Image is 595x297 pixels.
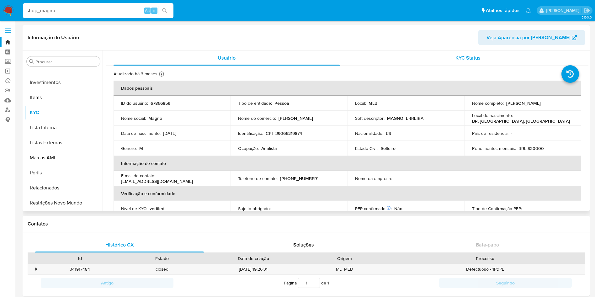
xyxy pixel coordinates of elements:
[218,54,236,61] span: Usuário
[24,195,103,210] button: Restrições Novo Mundo
[273,206,274,211] p: -
[355,176,392,181] p: Nome da empresa :
[121,146,137,151] p: Gênero :
[472,118,570,124] p: BR, [GEOGRAPHIC_DATA], [GEOGRAPHIC_DATA]
[280,176,318,181] p: [PHONE_NUMBER]
[121,115,146,121] p: Nome social :
[24,180,103,195] button: Relacionados
[163,130,176,136] p: [DATE]
[238,146,259,151] p: Ocupação :
[390,255,580,262] div: Processo
[114,71,157,77] p: Atualizado há 3 meses
[238,206,271,211] p: Sujeito obrigado :
[355,206,392,211] p: PEP confirmado :
[506,100,541,106] p: [PERSON_NAME]
[511,130,512,136] p: -
[293,241,314,248] span: Soluções
[308,255,381,262] div: Origem
[43,255,117,262] div: Id
[29,59,34,64] button: Procurar
[39,264,121,274] div: 341917484
[148,115,162,121] p: Magno
[24,90,103,105] button: Items
[386,264,585,274] div: Defectuoso - 1P&PL
[24,165,103,180] button: Perfis
[121,178,193,184] p: [EMAIL_ADDRESS][DOMAIN_NAME]
[238,115,276,121] p: Nome do comércio :
[238,130,263,136] p: Identificação :
[23,7,173,15] input: Pesquise usuários ou casos...
[274,100,289,106] p: Pessoa
[114,81,581,96] th: Dados pessoais
[139,146,143,151] p: M
[472,146,516,151] p: Rendimentos mensais :
[114,156,581,171] th: Informação de contato
[41,278,173,288] button: Antigo
[121,173,155,178] p: E-mail de contato :
[369,100,377,106] p: MLB
[472,206,522,211] p: Tipo de Confirmação PEP :
[472,130,508,136] p: País de residência :
[518,146,544,151] p: BRL $20000
[24,75,103,90] button: Investimentos
[28,34,79,41] h1: Informação do Usuário
[238,176,278,181] p: Telefone de contato :
[125,255,199,262] div: Estado
[304,264,386,274] div: ML_MED
[121,130,161,136] p: Data de nascimento :
[355,146,378,151] p: Estado Civil :
[394,176,396,181] p: -
[24,135,103,150] button: Listas Externas
[203,264,304,274] div: [DATE] 19:26:31
[486,30,570,45] span: Veja Aparência por [PERSON_NAME]
[526,8,531,13] a: Notificações
[394,206,402,211] p: Não
[151,100,170,106] p: 67866859
[584,7,590,14] a: Sair
[476,241,499,248] span: Bate-papo
[208,255,299,262] div: Data de criação
[355,130,383,136] p: Nacionalidade :
[266,130,302,136] p: CPF 39066219874
[158,6,171,15] button: search-icon
[386,130,391,136] p: BR
[327,280,329,286] span: 1
[24,105,103,120] button: KYC
[472,113,513,118] p: Local de nascimento :
[114,186,581,201] th: Verificação e conformidade
[279,115,313,121] p: [PERSON_NAME]
[355,115,385,121] p: Soft descriptor :
[35,266,37,272] div: •
[524,206,526,211] p: -
[439,278,572,288] button: Seguindo
[145,8,150,13] span: Alt
[284,278,329,288] span: Página de
[35,59,98,65] input: Procurar
[105,241,134,248] span: Histórico CX
[261,146,277,151] p: Analista
[28,221,585,227] h1: Contatos
[153,8,155,13] span: s
[24,150,103,165] button: Marcas AML
[381,146,396,151] p: Solteiro
[121,264,203,274] div: closed
[238,100,272,106] p: Tipo de entidade :
[455,54,481,61] span: KYC Status
[355,100,366,106] p: Local :
[121,100,148,106] p: ID do usuário :
[121,206,147,211] p: Nível de KYC :
[486,7,519,14] span: Atalhos rápidos
[478,30,585,45] button: Veja Aparência por [PERSON_NAME]
[24,120,103,135] button: Lista Interna
[546,8,582,13] p: magno.ferreira@mercadopago.com.br
[150,206,164,211] p: verified
[472,100,504,106] p: Nome completo :
[387,115,423,121] p: MAGNOFERREIRA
